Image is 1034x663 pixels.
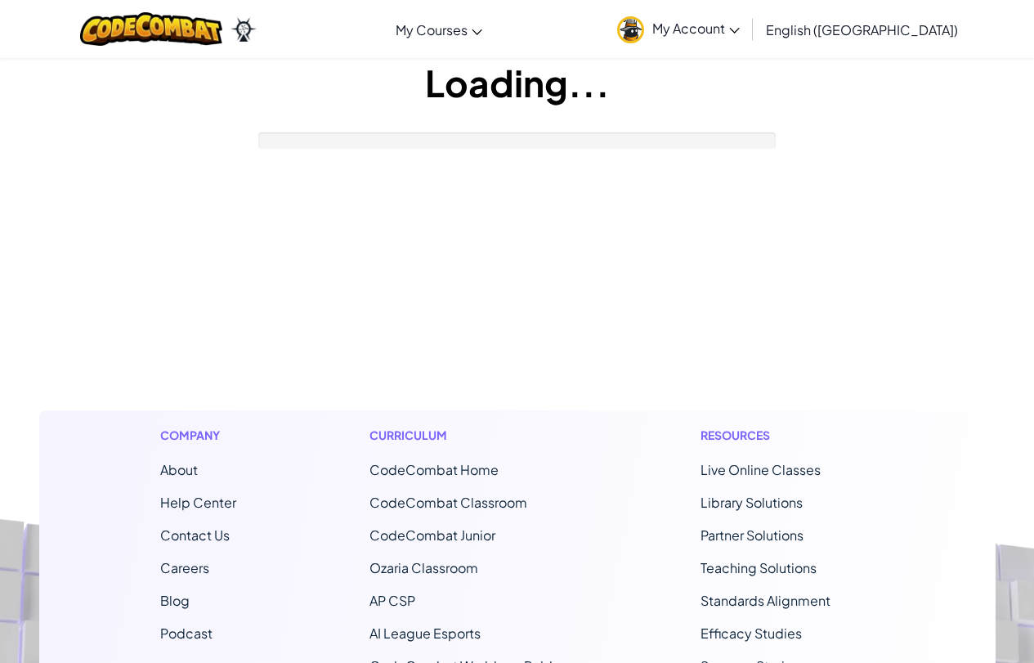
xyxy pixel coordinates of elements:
h1: Company [160,427,236,444]
a: Efficacy Studies [701,625,802,642]
a: Blog [160,592,190,609]
a: Help Center [160,494,236,511]
a: Partner Solutions [701,526,803,544]
a: Standards Alignment [701,592,830,609]
a: CodeCombat Classroom [369,494,527,511]
a: Library Solutions [701,494,803,511]
span: My Account [652,20,740,37]
a: Live Online Classes [701,461,821,478]
a: AP CSP [369,592,415,609]
img: Ozaria [231,17,257,42]
a: English ([GEOGRAPHIC_DATA]) [758,7,966,52]
a: About [160,461,198,478]
img: CodeCombat logo [80,12,223,46]
span: Contact Us [160,526,230,544]
span: English ([GEOGRAPHIC_DATA]) [766,21,958,38]
a: AI League Esports [369,625,481,642]
a: Teaching Solutions [701,559,817,576]
span: My Courses [396,21,468,38]
span: CodeCombat Home [369,461,499,478]
a: CodeCombat Junior [369,526,495,544]
a: Podcast [160,625,213,642]
h1: Curriculum [369,427,567,444]
img: avatar [617,16,644,43]
a: Ozaria Classroom [369,559,478,576]
a: Careers [160,559,209,576]
a: My Account [609,3,748,55]
a: My Courses [387,7,490,52]
h1: Resources [701,427,875,444]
